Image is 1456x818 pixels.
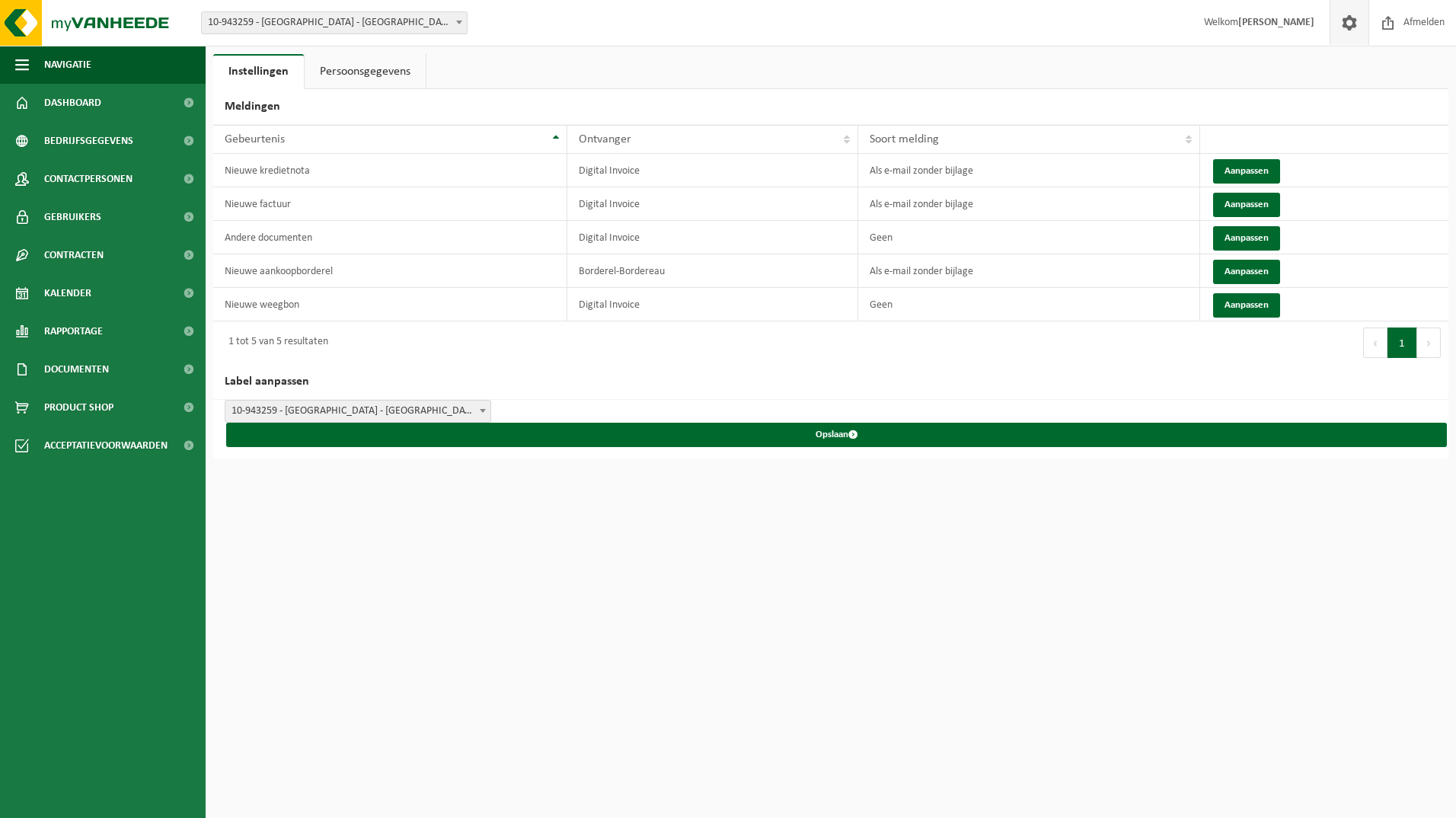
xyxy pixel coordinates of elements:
td: Als e-mail zonder bijlage [858,187,1201,221]
span: 10-943259 - LES BUISSONNETS - SAINT-VAAST [225,401,490,422]
td: Als e-mail zonder bijlage [858,254,1201,288]
td: Nieuwe kredietnota [213,154,567,187]
span: 10-943259 - LES BUISSONNETS - SAINT-VAAST [202,12,467,34]
td: Geen [858,288,1201,321]
button: Opslaan [226,423,1447,447]
span: Soort melding [870,133,939,145]
span: Rapportage [44,312,103,350]
button: Aanpassen [1213,260,1280,284]
span: Kalender [44,274,91,312]
span: Bedrijfsgegevens [44,122,133,160]
a: Persoonsgegevens [305,54,426,89]
td: Nieuwe weegbon [213,288,567,321]
td: Als e-mail zonder bijlage [858,154,1201,187]
h2: Meldingen [213,89,1448,125]
span: Dashboard [44,84,101,122]
button: Aanpassen [1213,193,1280,217]
span: Ontvanger [579,133,631,145]
td: Digital Invoice [567,221,858,254]
td: Andere documenten [213,221,567,254]
td: Geen [858,221,1201,254]
td: Digital Invoice [567,187,858,221]
td: Borderel-Bordereau [567,254,858,288]
td: Nieuwe aankoopborderel [213,254,567,288]
td: Digital Invoice [567,154,858,187]
span: Gebruikers [44,198,101,236]
button: Next [1417,328,1441,358]
div: 1 tot 5 van 5 resultaten [221,329,328,356]
span: Acceptatievoorwaarden [44,427,168,465]
span: Gebeurtenis [225,133,285,145]
span: Contracten [44,236,104,274]
a: Instellingen [213,54,304,89]
span: Contactpersonen [44,160,133,198]
button: Aanpassen [1213,293,1280,318]
span: 10-943259 - LES BUISSONNETS - SAINT-VAAST [201,11,468,34]
strong: [PERSON_NAME] [1238,17,1314,28]
span: 10-943259 - LES BUISSONNETS - SAINT-VAAST [225,400,491,423]
h2: Label aanpassen [213,364,1448,400]
td: Digital Invoice [567,288,858,321]
button: Aanpassen [1213,159,1280,184]
button: Aanpassen [1213,226,1280,251]
span: Navigatie [44,46,91,84]
span: Product Shop [44,388,113,427]
td: Nieuwe factuur [213,187,567,221]
button: Previous [1363,328,1387,358]
span: Documenten [44,350,109,388]
button: 1 [1387,328,1417,358]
